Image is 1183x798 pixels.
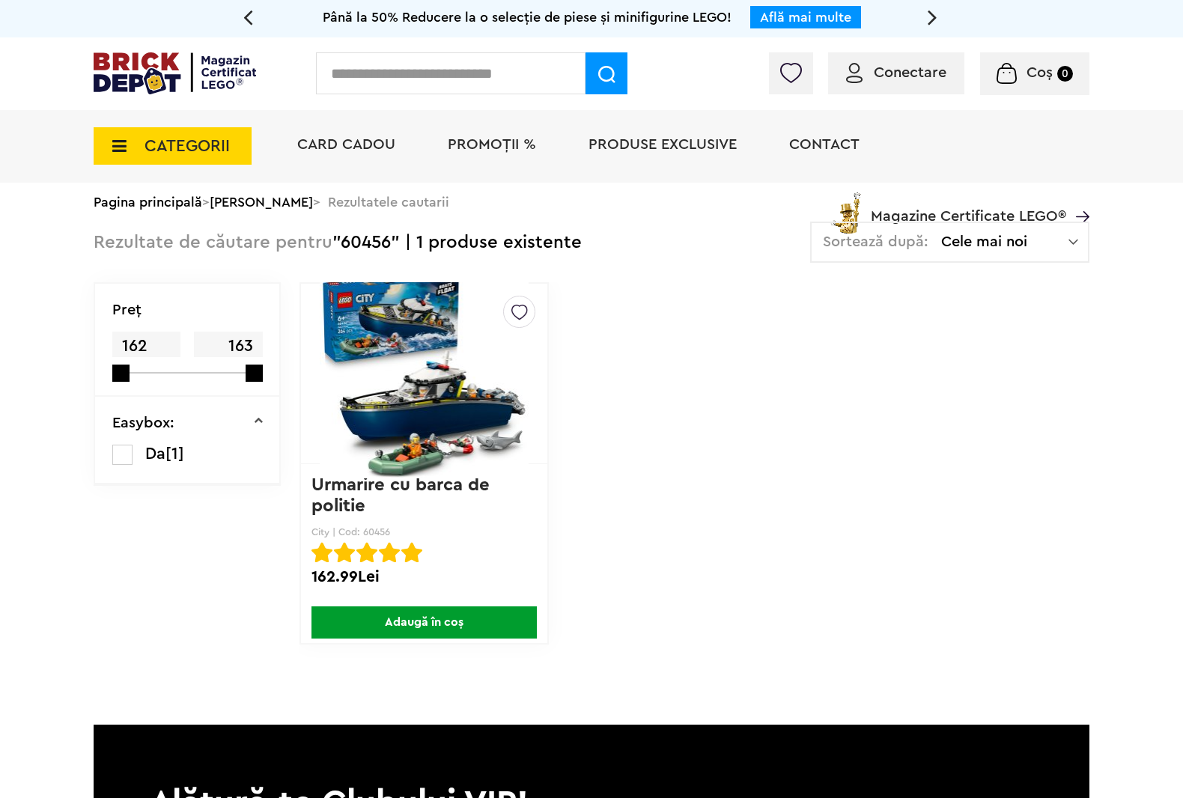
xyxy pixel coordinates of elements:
[846,65,946,80] a: Conectare
[356,542,377,563] img: Evaluare cu stele
[323,10,732,24] span: Până la 50% Reducere la o selecție de piese și minifigurine LEGO!
[589,137,737,152] a: Produse exclusive
[112,302,142,317] p: Preţ
[94,234,332,252] span: Rezultate de căutare pentru
[448,137,536,152] a: PROMOȚII %
[823,234,928,249] span: Sortează după:
[94,222,582,264] div: "60456" | 1 produse existente
[311,567,537,587] div: 162.99Lei
[194,332,262,381] span: 163 Lei
[871,189,1066,224] span: Magazine Certificate LEGO®
[320,269,529,478] img: Urmarire cu barca de politie
[311,476,495,515] a: Urmarire cu barca de politie
[145,445,165,462] span: Da
[1027,65,1053,80] span: Coș
[334,542,355,563] img: Evaluare cu stele
[941,234,1068,249] span: Cele mai noi
[1066,189,1089,204] a: Magazine Certificate LEGO®
[112,332,180,381] span: 162 Lei
[165,445,184,462] span: [1]
[379,542,400,563] img: Evaluare cu stele
[311,606,537,639] span: Adaugă în coș
[1057,66,1073,82] small: 0
[874,65,946,80] span: Conectare
[301,606,547,639] a: Adaugă în coș
[145,138,230,154] span: CATEGORII
[112,415,174,430] p: Easybox:
[297,137,395,152] a: Card Cadou
[401,542,422,563] img: Evaluare cu stele
[311,526,537,537] p: City | Cod: 60456
[760,10,851,24] a: Află mai multe
[789,137,860,152] a: Contact
[311,542,332,563] img: Evaluare cu stele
